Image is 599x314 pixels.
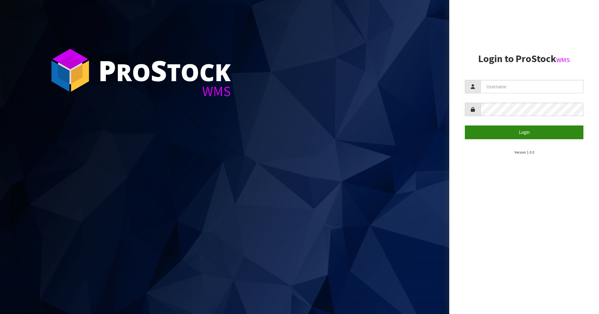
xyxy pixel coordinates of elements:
[151,51,167,89] span: S
[514,150,534,155] small: Version 1.0.0
[556,56,570,64] small: WMS
[47,47,94,94] img: ProStock Cube
[465,125,583,139] button: Login
[480,80,583,93] input: Username
[98,51,116,89] span: P
[98,56,231,84] div: ro tock
[98,84,231,98] div: WMS
[465,53,583,64] h2: Login to ProStock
